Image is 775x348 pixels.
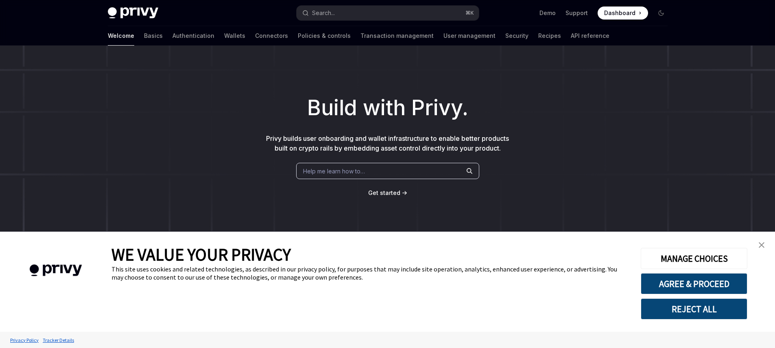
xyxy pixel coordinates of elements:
img: dark logo [108,7,158,19]
a: Demo [539,9,556,17]
a: Basics [144,26,163,46]
a: Authentication [172,26,214,46]
a: User management [443,26,496,46]
a: close banner [753,237,770,253]
a: Transaction management [360,26,434,46]
span: Privy builds user onboarding and wallet infrastructure to enable better products built on crypto ... [266,134,509,152]
a: Welcome [108,26,134,46]
a: Tracker Details [41,333,76,347]
a: Support [565,9,588,17]
a: Recipes [538,26,561,46]
span: Dashboard [604,9,635,17]
a: Get started [368,189,400,197]
div: This site uses cookies and related technologies, as described in our privacy policy, for purposes... [111,265,629,281]
span: Help me learn how to… [303,167,365,175]
a: Wallets [224,26,245,46]
button: Open search [297,6,479,20]
a: API reference [571,26,609,46]
img: company logo [12,253,99,288]
img: close banner [759,242,764,248]
span: WE VALUE YOUR PRIVACY [111,244,291,265]
button: AGREE & PROCEED [641,273,747,294]
a: Security [505,26,528,46]
a: Policies & controls [298,26,351,46]
button: Toggle dark mode [655,7,668,20]
a: Privacy Policy [8,333,41,347]
div: Search... [312,8,335,18]
h1: Build with Privy. [13,92,762,124]
button: MANAGE CHOICES [641,248,747,269]
button: REJECT ALL [641,298,747,320]
a: Connectors [255,26,288,46]
span: ⌘ K [465,10,474,16]
a: Dashboard [598,7,648,20]
span: Get started [368,189,400,196]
